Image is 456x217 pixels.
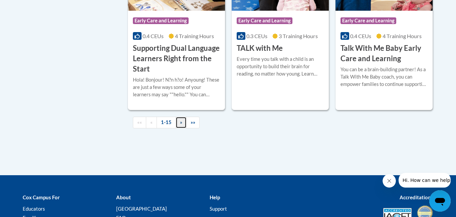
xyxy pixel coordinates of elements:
span: 3 Training Hours [279,33,318,39]
span: 4 Training Hours [383,33,422,39]
div: Hola! Bonjour! N?n h?o! Anyoung! These are just a few ways some of your learners may say ""hello.... [133,76,220,98]
span: »» [191,119,195,125]
b: Accreditations [400,194,433,200]
h3: Talk With Me Baby Early Care and Learning [340,43,428,64]
span: Early Care and Learning [340,17,396,24]
div: You can be a brain-building partner! As a Talk With Me Baby coach, you can empower families to co... [340,66,428,88]
a: [GEOGRAPHIC_DATA] [116,206,167,212]
a: Educators [23,206,45,212]
span: 0.3 CEUs [246,33,267,39]
span: Early Care and Learning [237,17,292,24]
span: 0.4 CEUs [350,33,371,39]
span: Hi. How can we help? [4,5,54,10]
iframe: Close message [383,174,396,188]
iframe: Button to launch messaging window [429,190,451,212]
a: 1-15 [157,117,176,128]
span: 4 Training Hours [175,33,214,39]
span: «« [137,119,142,125]
h3: Supporting Dual Language Learners Right from the Start [133,43,220,74]
a: Next [176,117,187,128]
b: Help [210,194,220,200]
a: Begining [133,117,146,128]
b: Cox Campus For [23,194,60,200]
span: « [150,119,153,125]
b: About [116,194,131,200]
span: Early Care and Learning [133,17,189,24]
a: Previous [146,117,157,128]
span: 0.4 CEUs [143,33,164,39]
div: Every time you talk with a child is an opportunity to build their brain for reading, no matter ho... [237,56,324,78]
span: » [180,119,182,125]
h3: TALK with Me [237,43,283,53]
a: End [186,117,200,128]
iframe: Message from company [399,173,451,188]
a: Support [210,206,227,212]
